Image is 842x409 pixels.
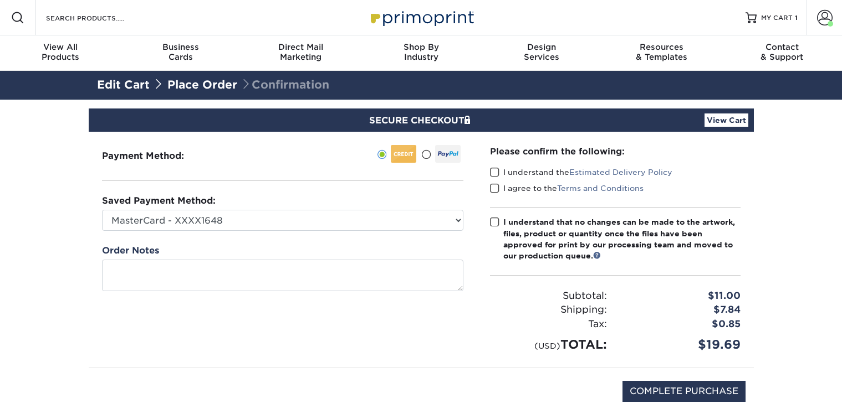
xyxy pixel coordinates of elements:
span: Business [120,42,241,52]
img: Primoprint [366,6,477,29]
span: Shop By [361,42,481,52]
div: $0.85 [615,317,749,332]
a: Terms and Conditions [557,184,644,193]
span: SECURE CHECKOUT [369,115,473,126]
div: $11.00 [615,289,749,303]
input: COMPLETE PURCHASE [622,381,746,402]
div: & Templates [601,42,722,62]
div: Subtotal: [482,289,615,303]
a: Place Order [167,78,237,91]
div: $7.84 [615,303,749,317]
label: Order Notes [102,244,159,257]
div: TOTAL: [482,335,615,354]
a: Direct MailMarketing [241,35,361,71]
div: I understand that no changes can be made to the artwork, files, product or quantity once the file... [503,216,741,262]
a: Estimated Delivery Policy [569,168,672,177]
a: Contact& Support [722,35,842,71]
small: (USD) [534,341,560,350]
span: Design [481,42,601,52]
div: & Support [722,42,842,62]
input: SEARCH PRODUCTS..... [45,11,153,24]
label: I understand the [490,167,672,178]
span: Direct Mail [241,42,361,52]
a: Edit Cart [97,78,150,91]
div: Shipping: [482,303,615,317]
a: DesignServices [481,35,601,71]
div: Industry [361,42,481,62]
label: I agree to the [490,183,644,194]
span: 1 [795,14,798,22]
span: MY CART [761,13,793,23]
a: BusinessCards [120,35,241,71]
div: Tax: [482,317,615,332]
span: Confirmation [241,78,329,91]
div: Please confirm the following: [490,145,741,158]
span: Resources [601,42,722,52]
div: Marketing [241,42,361,62]
div: $19.69 [615,335,749,354]
a: View Cart [705,113,748,127]
a: Resources& Templates [601,35,722,71]
label: Saved Payment Method: [102,194,216,208]
span: Contact [722,42,842,52]
a: Shop ByIndustry [361,35,481,71]
div: Services [481,42,601,62]
div: Cards [120,42,241,62]
h3: Payment Method: [102,151,211,161]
